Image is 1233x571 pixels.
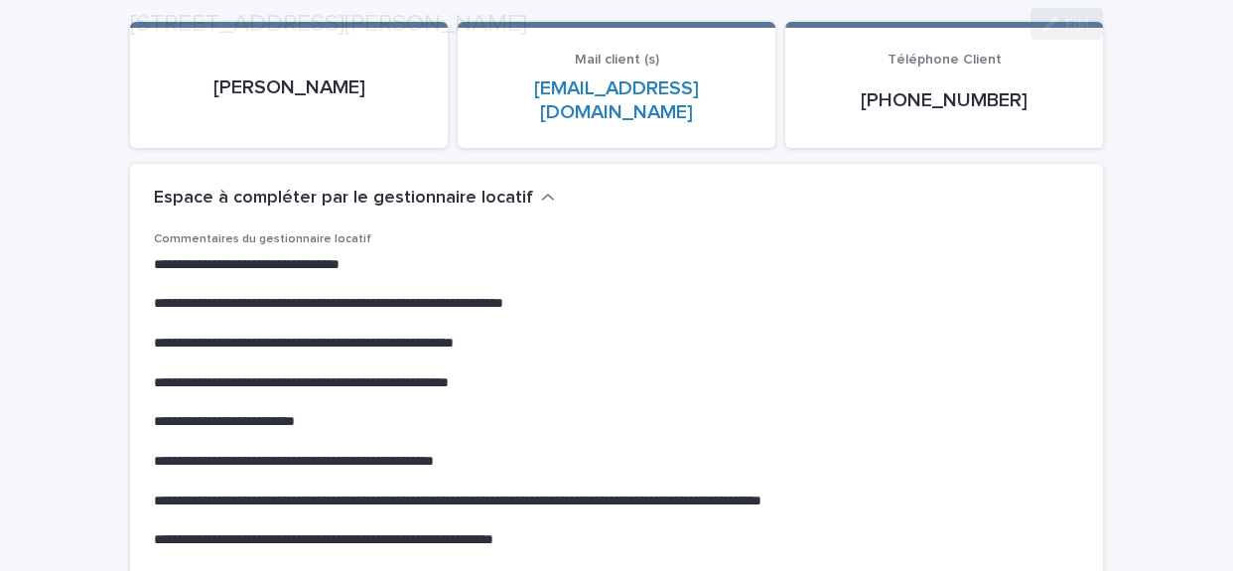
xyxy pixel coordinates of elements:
button: Espace à compléter par le gestionnaire locatif [154,188,555,210]
span: Mail client (s) [575,53,659,67]
h2: [STREET_ADDRESS][PERSON_NAME] [130,10,527,39]
p: [PHONE_NUMBER] [809,88,1079,112]
span: Edit [1065,17,1090,31]
span: Téléphone Client [888,53,1002,67]
button: Edit [1030,8,1103,40]
h2: Espace à compléter par le gestionnaire locatif [154,188,533,210]
span: Commentaires du gestionnaire locatif [154,233,371,245]
a: [EMAIL_ADDRESS][DOMAIN_NAME] [534,78,699,122]
p: [PERSON_NAME] [154,75,424,99]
